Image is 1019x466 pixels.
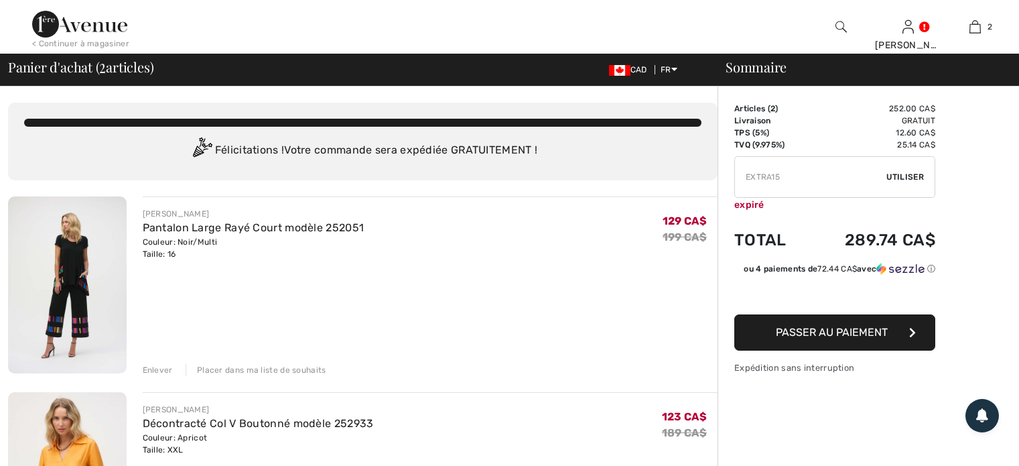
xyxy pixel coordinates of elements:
[143,432,374,456] div: Couleur: Apricot Taille: XXL
[988,21,992,33] span: 2
[709,60,1011,74] div: Sommaire
[902,20,914,33] a: Se connecter
[735,157,886,197] input: Code promo
[734,198,935,212] div: expiré
[186,364,326,376] div: Placer dans ma liste de souhaits
[734,263,935,280] div: ou 4 paiements de72.44 CA$avecSezzle Cliquez pour en savoir plus sur Sezzle
[942,19,1008,35] a: 2
[734,127,807,139] td: TPS (5%)
[661,65,677,74] span: FR
[662,410,707,423] span: 123 CA$
[143,404,374,416] div: [PERSON_NAME]
[143,221,364,234] a: Pantalon Large Rayé Court modèle 252051
[835,19,847,35] img: recherche
[807,127,935,139] td: 12.60 CA$
[734,361,935,374] div: Expédition sans interruption
[24,137,701,164] div: Félicitations ! Votre commande sera expédiée GRATUITEMENT !
[143,417,374,430] a: Décontracté Col V Boutonné modèle 252933
[188,137,215,164] img: Congratulation2.svg
[143,236,364,260] div: Couleur: Noir/Multi Taille: 16
[934,426,1006,459] iframe: Ouvre un widget dans lequel vous pouvez trouver plus d’informations
[969,19,981,35] img: Mon panier
[807,115,935,127] td: Gratuit
[807,217,935,263] td: 289.74 CA$
[609,65,653,74] span: CAD
[734,217,807,263] td: Total
[770,104,775,113] span: 2
[817,264,857,274] span: 72.44 CA$
[99,57,106,74] span: 2
[744,263,935,275] div: ou 4 paiements de avec
[8,60,153,74] span: Panier d'achat ( articles)
[902,19,914,35] img: Mes infos
[734,280,935,310] iframe: PayPal-paypal
[143,208,364,220] div: [PERSON_NAME]
[875,38,941,52] div: [PERSON_NAME]
[8,196,127,373] img: Pantalon Large Rayé Court modèle 252051
[734,103,807,115] td: Articles ( )
[662,426,707,439] s: 189 CA$
[734,115,807,127] td: Livraison
[734,139,807,151] td: TVQ (9.975%)
[886,171,924,183] span: Utiliser
[776,326,888,339] span: Passer au paiement
[663,231,707,243] s: 199 CA$
[663,215,707,227] span: 129 CA$
[734,314,935,351] button: Passer au paiement
[807,139,935,151] td: 25.14 CA$
[807,103,935,115] td: 252.00 CA$
[32,38,129,50] div: < Continuer à magasiner
[143,364,173,376] div: Enlever
[609,65,630,76] img: Canadian Dollar
[876,263,925,275] img: Sezzle
[32,11,127,38] img: 1ère Avenue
